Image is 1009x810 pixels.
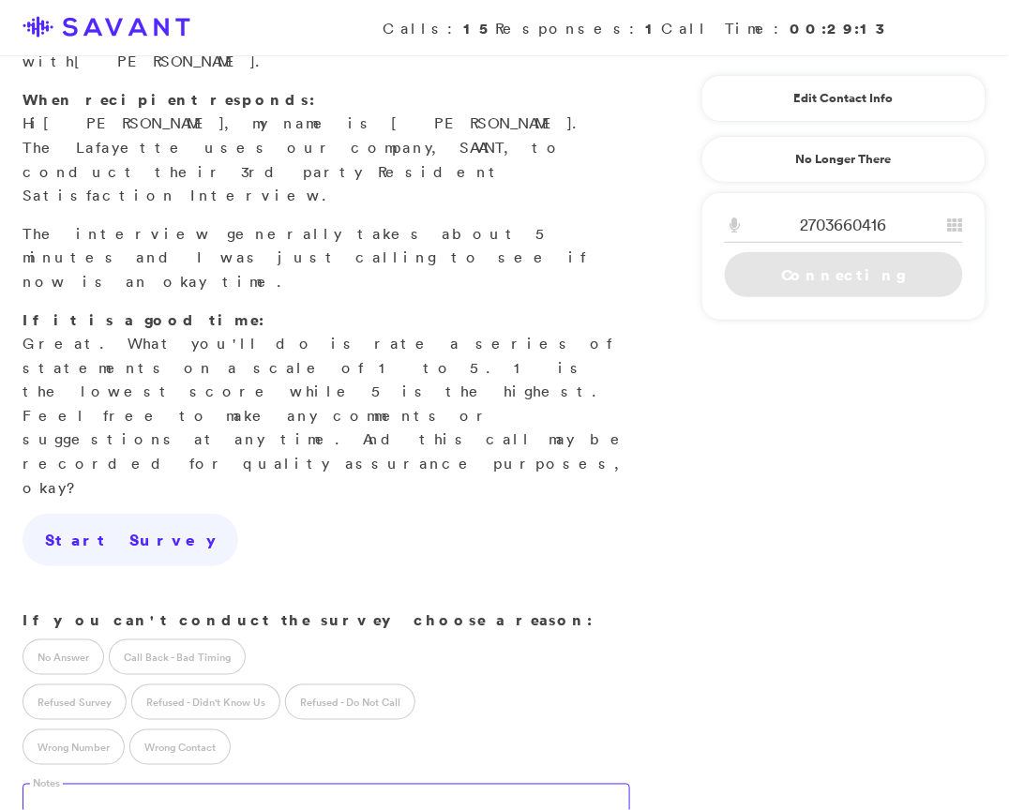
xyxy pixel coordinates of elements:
a: Connecting [725,252,963,297]
label: Wrong Number [23,729,125,765]
a: Start Survey [23,514,238,566]
strong: 15 [463,18,495,38]
strong: If you can't conduct the survey choose a reason: [23,609,593,630]
label: Refused - Do Not Call [285,684,415,720]
p: Great. What you'll do is rate a series of statements on a scale of 1 to 5. 1 is the lowest score ... [23,308,630,501]
a: No Longer There [701,136,986,183]
strong: 1 [645,18,661,38]
label: Wrong Contact [129,729,231,765]
label: Notes [30,777,63,791]
span: [PERSON_NAME] [43,113,224,132]
label: Call Back - Bad Timing [109,639,246,675]
strong: If it is a good time: [23,309,264,330]
span: [PERSON_NAME] [74,52,255,70]
p: Hi , my name is [PERSON_NAME]. The Lafayette uses our company, SAVANT, to conduct their 3rd party... [23,88,630,208]
p: The interview generally takes about 5 minutes and I was just calling to see if now is an okay time. [23,222,630,294]
strong: 00:29:13 [791,18,893,38]
label: Refused - Didn't Know Us [131,684,280,720]
label: Refused Survey [23,684,127,720]
label: No Answer [23,639,104,675]
a: Edit Contact Info [725,83,963,113]
strong: When recipient responds: [23,89,315,110]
